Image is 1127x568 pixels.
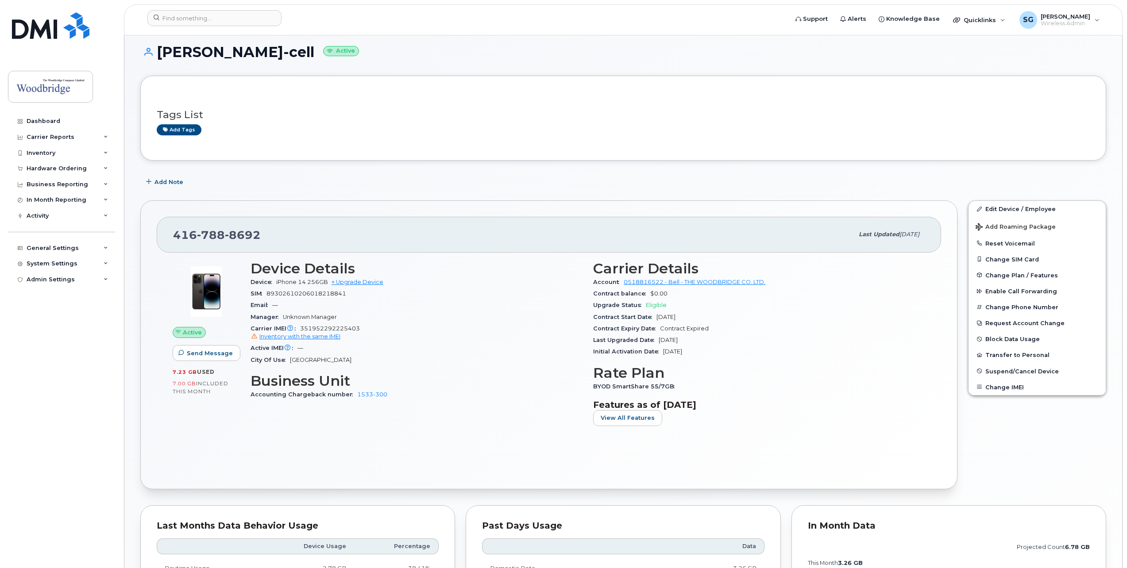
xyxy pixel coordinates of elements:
[593,279,624,285] span: Account
[656,314,675,320] span: [DATE]
[969,363,1106,379] button: Suspend/Cancel Device
[173,380,228,395] span: included this month
[969,267,1106,283] button: Change Plan / Features
[838,560,863,566] tspan: 3.26 GB
[251,345,297,351] span: Active IMEI
[1013,11,1106,29] div: Sean Grant-Headley
[593,348,663,355] span: Initial Activation Date
[593,410,662,426] button: View All Features
[899,231,919,238] span: [DATE]
[290,357,351,363] span: [GEOGRAPHIC_DATA]
[808,522,1090,530] div: In Month Data
[985,368,1059,374] span: Suspend/Cancel Device
[969,315,1106,331] button: Request Account Change
[251,357,290,363] span: City Of Use
[969,379,1106,395] button: Change IMEI
[276,279,328,285] span: iPhone 14 256GB
[251,279,276,285] span: Device
[969,217,1106,235] button: Add Roaming Package
[251,302,272,308] span: Email
[650,290,668,297] span: $0.00
[140,174,191,190] button: Add Note
[976,223,1056,232] span: Add Roaming Package
[969,251,1106,267] button: Change SIM Card
[985,272,1058,278] span: Change Plan / Features
[663,348,682,355] span: [DATE]
[659,337,678,343] span: [DATE]
[187,349,233,357] span: Send Message
[173,345,240,361] button: Send Message
[354,538,439,554] th: Percentage
[197,228,225,242] span: 788
[157,109,1090,120] h3: Tags List
[157,522,439,530] div: Last Months Data Behavior Usage
[593,383,679,390] span: BYOD SmartShare 55/7GB
[251,290,266,297] span: SIM
[251,325,583,341] span: 351952292225403
[593,302,646,308] span: Upgrade Status
[482,522,764,530] div: Past Days Usage
[180,265,233,318] img: image20231002-3703462-njx0qo.jpeg
[593,365,925,381] h3: Rate Plan
[624,279,765,285] a: 0518816522 - Bell - THE WOODBRIDGE CO. LTD.
[183,328,202,337] span: Active
[593,337,659,343] span: Last Upgraded Date
[593,325,660,332] span: Contract Expiry Date
[266,290,346,297] span: 89302610206018218841
[332,279,383,285] a: + Upgrade Device
[259,333,340,340] span: Inventory with the same IMEI
[969,235,1106,251] button: Reset Voicemail
[1065,544,1090,550] tspan: 6.78 GB
[251,325,300,332] span: Carrier IMEI
[173,369,197,375] span: 7.23 GB
[593,290,650,297] span: Contract balance
[197,368,215,375] span: used
[173,228,261,242] span: 416
[593,314,656,320] span: Contract Start Date
[251,314,283,320] span: Manager
[225,228,261,242] span: 8692
[859,231,899,238] span: Last updated
[251,261,583,276] h3: Device Details
[251,373,583,389] h3: Business Unit
[283,314,337,320] span: Unknown Manager
[969,201,1106,217] a: Edit Device / Employee
[260,538,354,554] th: Device Usage
[357,391,387,398] a: 1533-300
[969,347,1106,363] button: Transfer to Personal
[969,331,1106,347] button: Block Data Usage
[593,261,925,276] h3: Carrier Details
[969,299,1106,315] button: Change Phone Number
[154,178,183,186] span: Add Note
[969,283,1106,299] button: Enable Call Forwarding
[593,399,925,410] h3: Features as of [DATE]
[272,302,278,308] span: —
[157,124,201,135] a: Add tags
[641,538,764,554] th: Data
[251,333,340,340] a: Inventory with the same IMEI
[660,325,709,332] span: Contract Expired
[985,288,1057,295] span: Enable Call Forwarding
[646,302,667,308] span: Eligible
[173,380,196,387] span: 7.00 GB
[601,414,655,422] span: View All Features
[807,560,863,566] text: this month
[297,345,303,351] span: —
[251,391,357,398] span: Accounting Chargeback number
[323,46,359,56] small: Active
[140,44,1106,60] h1: [PERSON_NAME]-cell
[1017,544,1090,550] text: projected count
[947,11,1011,29] div: Quicklinks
